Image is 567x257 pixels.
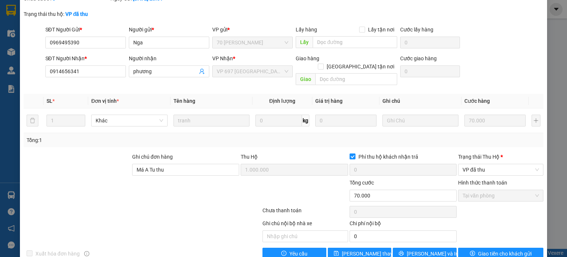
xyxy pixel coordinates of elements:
[400,37,460,48] input: Cước lấy hàng
[129,54,209,62] div: Người nhận
[296,55,319,61] span: Giao hàng
[45,54,126,62] div: SĐT Người Nhận
[65,11,88,17] b: VP đã thu
[91,98,119,104] span: Đơn vị tính
[132,164,239,176] input: Ghi chú đơn hàng
[262,206,348,219] div: Chưa thanh toán
[24,10,131,18] div: Trạng thái thu hộ:
[27,115,38,126] button: delete
[355,153,421,161] span: Phí thu hộ khách nhận trả
[315,98,343,104] span: Giá trị hàng
[262,219,348,230] div: Ghi chú nội bộ nhà xe
[400,65,460,77] input: Cước giao hàng
[296,36,313,48] span: Lấy
[382,115,458,126] input: Ghi Chú
[129,26,209,34] div: Người gửi
[212,55,233,61] span: VP Nhận
[400,27,433,33] label: Cước lấy hàng
[173,115,250,126] input: VD: Bàn, Ghế
[96,115,163,126] span: Khác
[313,36,397,48] input: Dọc đường
[45,26,126,34] div: SĐT Người Gửi
[217,37,288,48] span: 70 Nguyễn Hữu Huân
[212,26,293,34] div: VP gửi
[399,251,404,257] span: printer
[173,98,195,104] span: Tên hàng
[262,230,348,242] input: Nhập ghi chú
[296,73,315,85] span: Giao
[463,164,539,175] span: VP đã thu
[199,68,205,74] span: user-add
[350,180,374,186] span: Tổng cước
[532,115,540,126] button: plus
[47,98,52,104] span: SL
[464,115,526,126] input: 0
[400,55,437,61] label: Cước giao hàng
[458,180,507,186] label: Hình thức thanh toán
[464,98,490,104] span: Cước hàng
[334,251,339,257] span: save
[217,66,288,77] span: VP 697 Điện Biên Phủ
[463,190,539,201] span: Tại văn phòng
[281,251,286,257] span: exclamation-circle
[132,154,173,160] label: Ghi chú đơn hàng
[315,73,397,85] input: Dọc đường
[470,251,475,257] span: dollar
[324,62,397,71] span: [GEOGRAPHIC_DATA] tận nơi
[241,154,258,160] span: Thu Hộ
[365,26,397,34] span: Lấy tận nơi
[27,136,219,144] div: Tổng: 1
[315,115,377,126] input: 0
[296,27,317,33] span: Lấy hàng
[458,153,543,161] div: Trạng thái Thu Hộ
[302,115,309,126] span: kg
[84,251,89,256] span: info-circle
[269,98,295,104] span: Định lượng
[379,94,461,108] th: Ghi chú
[350,219,457,230] div: Chi phí nội bộ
